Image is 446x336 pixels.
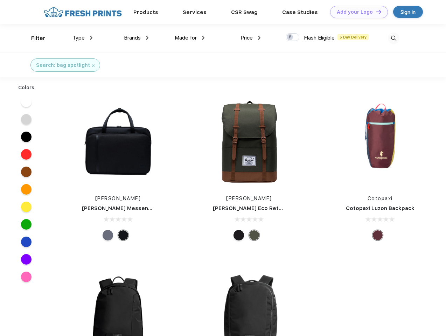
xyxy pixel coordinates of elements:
[346,205,414,211] a: Cotopaxi Luzon Backpack
[400,8,416,16] div: Sign in
[393,6,423,18] a: Sign in
[118,230,128,240] div: Black
[175,35,197,41] span: Made for
[36,62,90,69] div: Search: bag spotlight
[202,36,204,40] img: dropdown.png
[124,35,141,41] span: Brands
[226,196,272,201] a: [PERSON_NAME]
[90,36,92,40] img: dropdown.png
[376,10,381,14] img: DT
[202,95,295,188] img: func=resize&h=266
[95,196,141,201] a: [PERSON_NAME]
[241,35,253,41] span: Price
[334,95,427,188] img: func=resize&h=266
[304,35,335,41] span: Flash Eligible
[337,34,369,40] span: 5 Day Delivery
[234,230,244,240] div: Black
[82,205,158,211] a: [PERSON_NAME] Messenger
[249,230,259,240] div: Forest
[213,205,356,211] a: [PERSON_NAME] Eco Retreat 15" Computer Backpack
[103,230,113,240] div: Raven Crosshatch
[42,6,124,18] img: fo%20logo%202.webp
[388,33,399,44] img: desktop_search.svg
[258,36,260,40] img: dropdown.png
[13,84,40,91] div: Colors
[72,35,85,41] span: Type
[92,64,95,67] img: filter_cancel.svg
[337,9,373,15] div: Add your Logo
[146,36,148,40] img: dropdown.png
[71,95,165,188] img: func=resize&h=266
[372,230,383,240] div: Surprise
[368,196,393,201] a: Cotopaxi
[133,9,158,15] a: Products
[31,34,46,42] div: Filter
